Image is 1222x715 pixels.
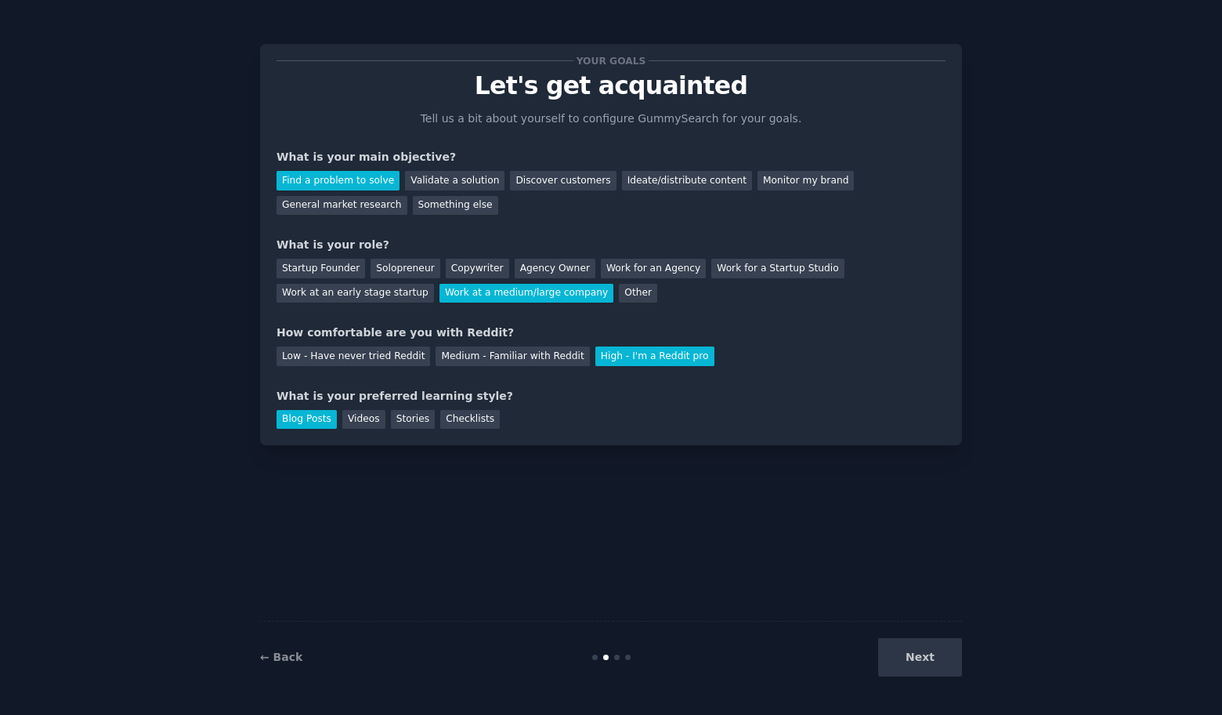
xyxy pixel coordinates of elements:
div: Startup Founder [277,259,365,278]
span: Your goals [573,53,649,69]
a: ← Back [260,651,302,663]
div: Videos [342,410,385,430]
div: General market research [277,196,407,216]
p: Tell us a bit about yourself to configure GummySearch for your goals. [414,111,808,127]
div: Copywriter [446,259,509,278]
div: Validate a solution [405,171,504,191]
div: Work for a Startup Studio [711,259,844,278]
div: Monitor my brand [757,171,854,191]
div: What is your main objective? [277,149,945,165]
div: Other [619,284,657,303]
div: Work for an Agency [601,259,706,278]
div: Solopreneur [371,259,439,278]
div: Ideate/distribute content [622,171,752,191]
p: Let's get acquainted [277,72,945,100]
div: Checklists [440,410,500,430]
div: What is your role? [277,237,945,253]
div: What is your preferred learning style? [277,388,945,405]
div: How comfortable are you with Reddit? [277,325,945,341]
div: Something else [413,196,498,216]
div: Work at a medium/large company [439,284,613,303]
div: Discover customers [510,171,616,191]
div: Find a problem to solve [277,171,399,191]
div: Low - Have never tried Reddit [277,347,430,366]
div: Work at an early stage startup [277,284,434,303]
div: High - I'm a Reddit pro [595,347,714,366]
div: Agency Owner [515,259,595,278]
div: Stories [391,410,435,430]
div: Blog Posts [277,410,337,430]
div: Medium - Familiar with Reddit [436,347,589,366]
